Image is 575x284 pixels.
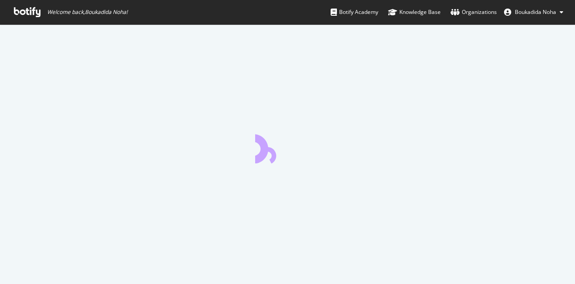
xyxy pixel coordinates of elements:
span: Boukadida Noha [515,8,556,16]
div: Botify Academy [331,8,378,17]
button: Boukadida Noha [497,5,571,19]
div: Knowledge Base [388,8,441,17]
div: Organizations [451,8,497,17]
div: animation [255,131,320,163]
span: Welcome back, Boukadida Noha ! [47,9,128,16]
